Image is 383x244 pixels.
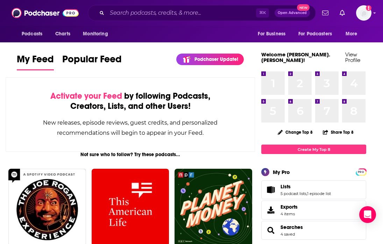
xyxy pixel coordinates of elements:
[55,29,70,39] span: Charts
[281,191,306,196] a: 5 podcast lists
[356,5,371,21] span: Logged in as heidi.egloff
[294,27,342,41] button: open menu
[359,206,376,223] div: Open Intercom Messenger
[17,53,54,69] span: My Feed
[298,29,332,39] span: For Podcasters
[273,169,290,175] div: My Pro
[275,9,310,17] button: Open AdvancedNew
[281,183,331,190] a: Lists
[107,7,256,19] input: Search podcasts, credits, & more...
[253,27,294,41] button: open menu
[297,4,310,11] span: New
[12,6,79,20] img: Podchaser - Follow, Share and Rate Podcasts
[281,211,298,216] span: 4 items
[357,169,365,174] a: PRO
[281,183,291,190] span: Lists
[41,91,220,111] div: by following Podcasts, Creators, Lists, and other Users!
[83,29,108,39] span: Monitoring
[274,128,317,137] button: Change Top 8
[6,152,255,158] div: Not sure who to follow? Try these podcasts...
[278,11,307,15] span: Open Advanced
[319,7,331,19] a: Show notifications dropdown
[366,5,371,11] svg: Add a profile image
[346,29,357,39] span: More
[17,53,54,70] a: My Feed
[261,201,366,219] a: Exports
[261,145,366,154] a: Create My Top 8
[281,204,298,210] span: Exports
[261,221,366,240] span: Searches
[261,51,330,63] a: Welcome [PERSON_NAME].[PERSON_NAME]!
[41,118,220,138] div: New releases, episode reviews, guest credits, and personalized recommendations will begin to appe...
[356,5,371,21] button: Show profile menu
[322,125,354,139] button: Share Top 8
[307,191,331,196] a: 1 episode list
[62,53,122,69] span: Popular Feed
[51,27,75,41] a: Charts
[306,191,307,196] span: ,
[356,5,371,21] img: User Profile
[357,169,365,175] span: PRO
[264,225,278,235] a: Searches
[17,27,51,41] button: open menu
[261,180,366,199] span: Lists
[22,29,42,39] span: Podcasts
[194,56,238,62] p: Podchaser Update!
[264,205,278,215] span: Exports
[50,91,122,101] span: Activate your Feed
[281,224,303,230] a: Searches
[337,7,348,19] a: Show notifications dropdown
[345,51,360,63] a: View Profile
[341,27,366,41] button: open menu
[62,53,122,70] a: Popular Feed
[256,8,269,18] span: ⌘ K
[264,185,278,195] a: Lists
[258,29,285,39] span: For Business
[78,27,117,41] button: open menu
[88,5,316,21] div: Search podcasts, credits, & more...
[281,232,295,237] a: 4 saved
